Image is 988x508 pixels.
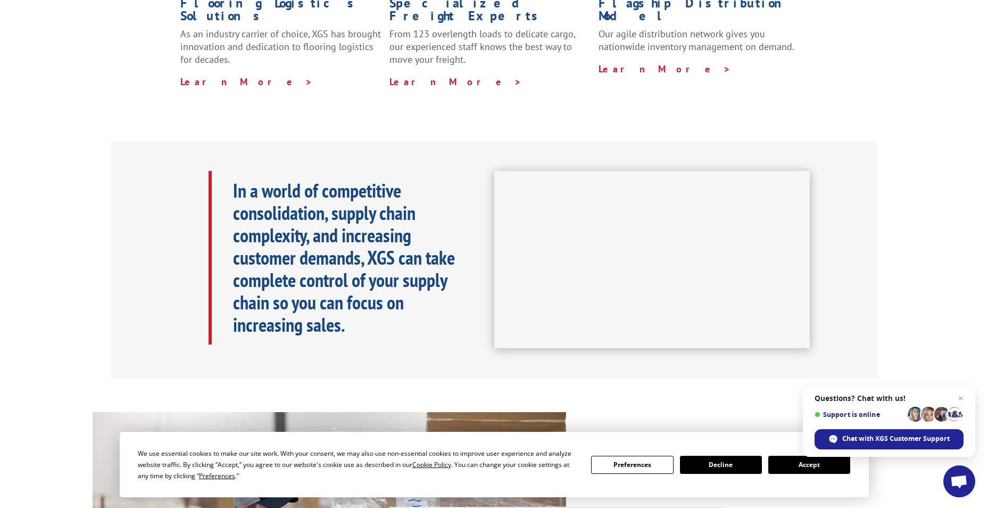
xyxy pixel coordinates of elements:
[599,63,731,75] a: Learn More >
[591,456,673,474] button: Preferences
[494,171,810,349] iframe: XGS Logistics Solutions
[389,28,591,75] p: From 123 overlength loads to delicate cargo, our experienced staff knows the best way to move you...
[815,411,904,419] span: Support is online
[412,460,451,469] span: Cookie Policy
[233,178,455,337] b: In a world of competitive consolidation, supply chain complexity, and increasing customer demands...
[680,456,762,474] button: Decline
[599,28,794,53] span: Our agile distribution network gives you nationwide inventory management on demand.
[815,429,964,449] span: Chat with XGS Customer Support
[138,448,578,481] div: We use essential cookies to make our site work. With your consent, we may also use non-essential ...
[768,456,850,474] button: Accept
[389,76,522,88] a: Learn More >
[199,471,235,480] span: Preferences
[180,28,381,65] span: As an industry carrier of choice, XGS has brought innovation and dedication to flooring logistics...
[943,465,975,497] a: Open chat
[815,394,964,403] span: Questions? Chat with us!
[120,432,869,497] div: Cookie Consent Prompt
[842,434,950,444] span: Chat with XGS Customer Support
[180,76,313,88] a: Learn More >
